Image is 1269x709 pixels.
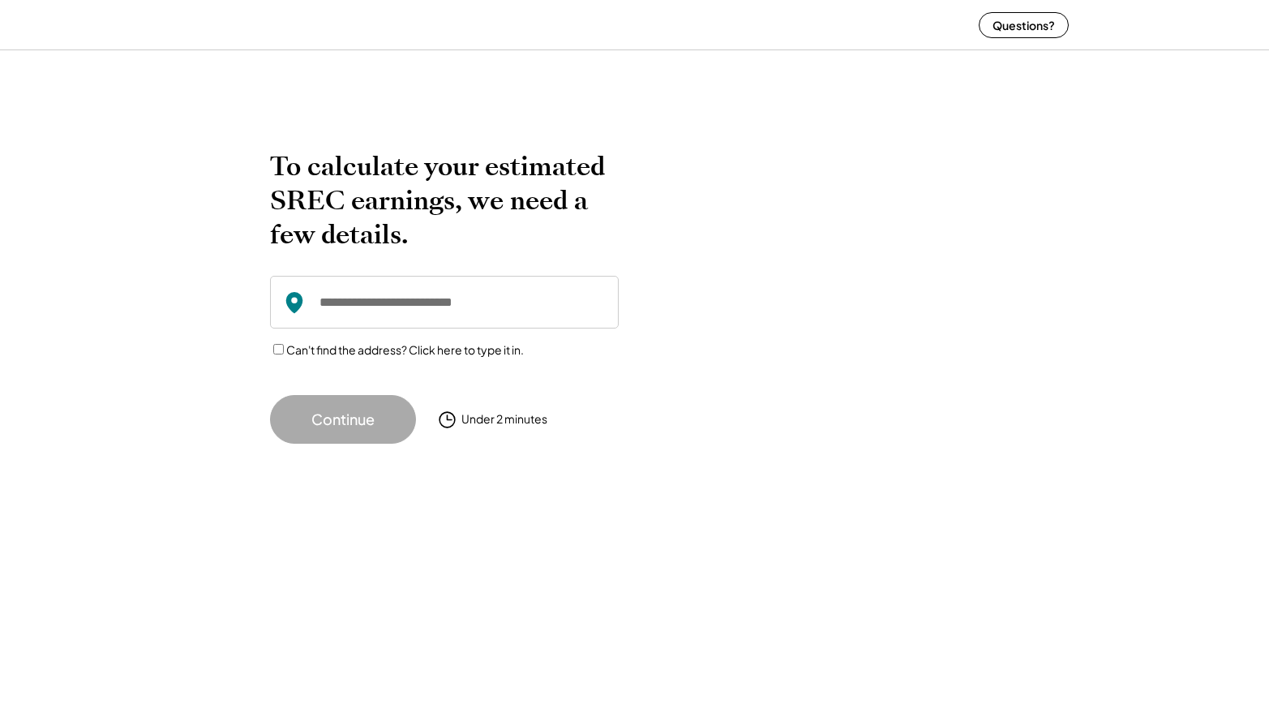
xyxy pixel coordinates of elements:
[461,411,547,428] div: Under 2 minutes
[270,149,619,251] h2: To calculate your estimated SREC earnings, we need a few details.
[286,342,524,357] label: Can't find the address? Click here to type it in.
[979,12,1069,38] button: Questions?
[201,3,315,46] img: yH5BAEAAAAALAAAAAABAAEAAAIBRAA7
[659,149,975,410] img: yH5BAEAAAAALAAAAAABAAEAAAIBRAA7
[270,395,416,444] button: Continue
